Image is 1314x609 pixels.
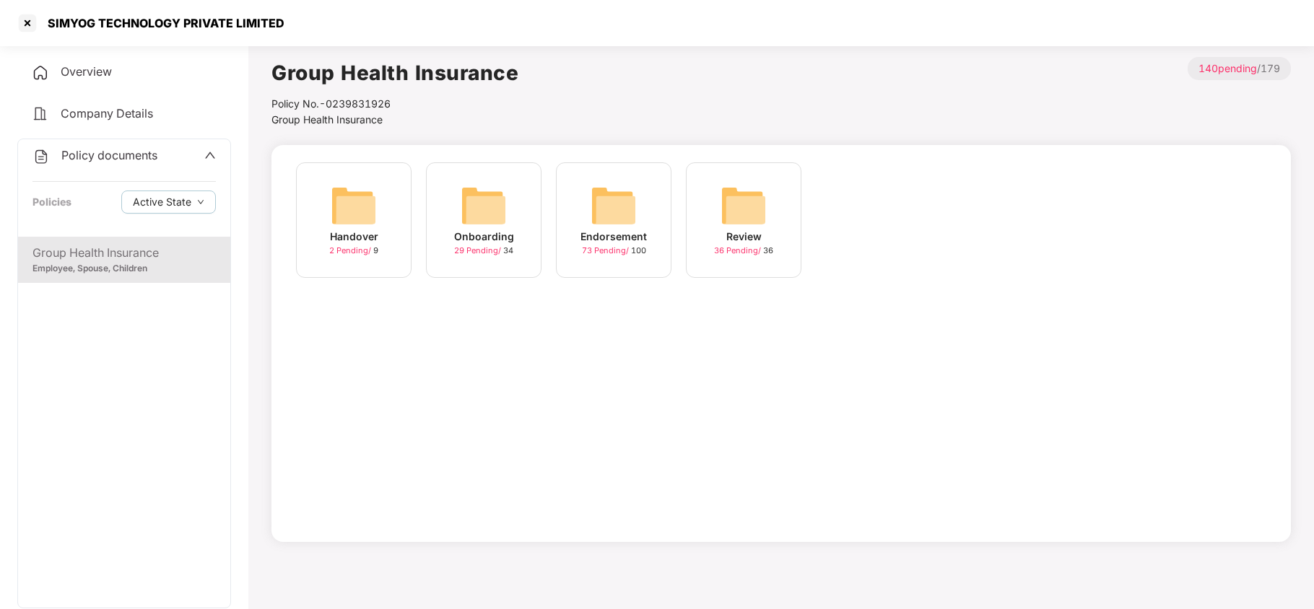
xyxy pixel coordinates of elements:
img: svg+xml;base64,PHN2ZyB4bWxucz0iaHR0cDovL3d3dy53My5vcmcvMjAwMC9zdmciIHdpZHRoPSIyNCIgaGVpZ2h0PSIyNC... [32,105,49,123]
div: 36 [714,245,773,257]
img: svg+xml;base64,PHN2ZyB4bWxucz0iaHR0cDovL3d3dy53My5vcmcvMjAwMC9zdmciIHdpZHRoPSI2NCIgaGVpZ2h0PSI2NC... [461,183,507,229]
span: Company Details [61,106,153,121]
div: Onboarding [454,229,514,245]
span: 29 Pending / [454,245,503,255]
span: up [204,149,216,161]
span: Overview [61,64,112,79]
button: Active Statedown [121,190,216,214]
img: svg+xml;base64,PHN2ZyB4bWxucz0iaHR0cDovL3d3dy53My5vcmcvMjAwMC9zdmciIHdpZHRoPSIyNCIgaGVpZ2h0PSIyNC... [32,64,49,82]
div: Employee, Spouse, Children [32,262,216,276]
div: Policy No.- 0239831926 [271,96,518,112]
div: Endorsement [580,229,647,245]
div: 9 [329,245,378,257]
div: Review [726,229,762,245]
img: svg+xml;base64,PHN2ZyB4bWxucz0iaHR0cDovL3d3dy53My5vcmcvMjAwMC9zdmciIHdpZHRoPSI2NCIgaGVpZ2h0PSI2NC... [591,183,637,229]
span: down [197,198,204,206]
p: / 179 [1188,57,1291,80]
div: SIMYOG TECHNOLOGY PRIVATE LIMITED [39,16,284,30]
img: svg+xml;base64,PHN2ZyB4bWxucz0iaHR0cDovL3d3dy53My5vcmcvMjAwMC9zdmciIHdpZHRoPSI2NCIgaGVpZ2h0PSI2NC... [331,183,377,229]
span: 36 Pending / [714,245,763,255]
span: Policy documents [61,148,157,162]
span: 2 Pending / [329,245,373,255]
div: Policies [32,194,71,210]
h1: Group Health Insurance [271,57,518,89]
span: Active State [133,194,191,210]
img: svg+xml;base64,PHN2ZyB4bWxucz0iaHR0cDovL3d3dy53My5vcmcvMjAwMC9zdmciIHdpZHRoPSIyNCIgaGVpZ2h0PSIyNC... [32,148,50,165]
div: Handover [330,229,378,245]
img: svg+xml;base64,PHN2ZyB4bWxucz0iaHR0cDovL3d3dy53My5vcmcvMjAwMC9zdmciIHdpZHRoPSI2NCIgaGVpZ2h0PSI2NC... [721,183,767,229]
span: Group Health Insurance [271,113,383,126]
span: 73 Pending / [582,245,631,255]
div: 34 [454,245,513,257]
div: Group Health Insurance [32,244,216,262]
div: 100 [582,245,646,257]
span: 140 pending [1198,62,1257,74]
